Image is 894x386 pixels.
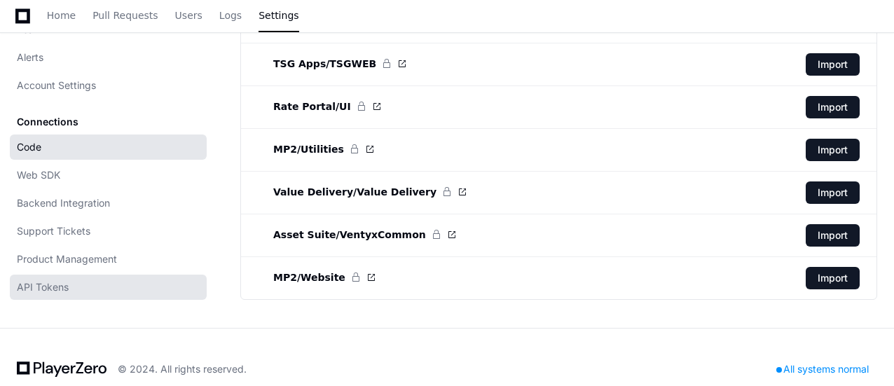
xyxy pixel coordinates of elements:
div: All systems normal [768,359,877,379]
span: Code [17,140,41,154]
a: Rate Portal/UI [258,98,382,115]
button: Import [806,53,860,76]
a: Account Settings [10,73,207,98]
span: Web SDK [17,168,60,182]
button: Import [806,224,860,247]
span: Account Settings [17,78,96,92]
button: Import [806,139,860,161]
a: MP2/Utilities [258,141,375,158]
span: Logs [219,11,242,20]
a: API Tokens [10,275,207,300]
div: © 2024. All rights reserved. [118,362,247,376]
a: Web SDK [10,163,207,188]
span: API Tokens [17,280,69,294]
span: Backend Integration [17,196,110,210]
a: Asset Suite/VentyxCommon [258,226,457,243]
span: Rate Portal/UI [273,99,351,113]
span: Asset Suite/VentyxCommon [273,228,426,242]
a: Value Delivery/Value Delivery [258,184,467,200]
a: Product Management [10,247,207,272]
span: Alerts [17,50,43,64]
span: Home [47,11,76,20]
span: Users [175,11,202,20]
span: Pull Requests [92,11,158,20]
button: Import [806,96,860,118]
span: Product Management [17,252,117,266]
span: Value Delivery/Value Delivery [273,185,436,199]
span: Settings [259,11,298,20]
a: MP2/Website [258,269,376,286]
span: TSG Apps/TSGWEB [273,57,376,71]
span: MP2/Utilities [273,142,344,156]
a: Alerts [10,45,207,70]
button: Import [806,181,860,204]
span: Support Tickets [17,224,90,238]
a: Code [10,135,207,160]
button: Import [806,267,860,289]
span: MP2/Website [273,270,345,284]
a: Support Tickets [10,219,207,244]
a: Backend Integration [10,191,207,216]
a: TSG Apps/TSGWEB [258,55,407,72]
